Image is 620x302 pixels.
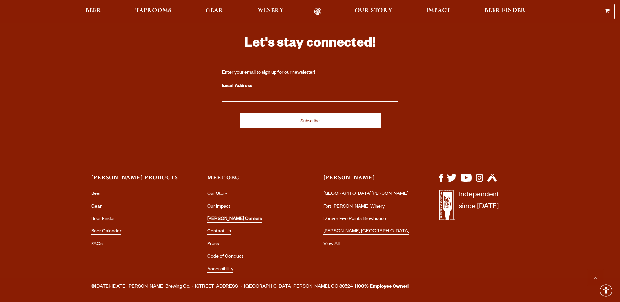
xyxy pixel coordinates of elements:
a: Contact Us [207,229,231,235]
span: Beer Finder [484,8,526,13]
div: Accessibility Menu [599,283,613,298]
a: Gear [201,8,227,15]
h3: [PERSON_NAME] Products [91,174,181,187]
a: Beer [91,192,101,197]
label: Email Address [222,82,398,91]
a: Beer Finder [91,217,115,222]
a: Impact [422,8,455,15]
a: Our Impact [207,204,230,210]
a: FAQs [91,242,103,247]
a: Beer [81,8,106,15]
a: Taprooms [131,8,176,15]
a: Code of Conduct [207,254,243,260]
a: Beer Calendar [91,229,121,235]
a: Fort [PERSON_NAME] Winery [323,204,385,210]
a: Visit us on Facebook [439,178,443,184]
a: Odell Home [306,8,330,15]
a: Visit us on YouTube [461,178,472,184]
a: Our Story [350,8,396,15]
span: Winery [258,8,284,13]
h3: [PERSON_NAME] [323,174,413,187]
a: [PERSON_NAME] Careers [207,217,262,223]
span: Our Story [355,8,392,13]
input: Subscribe [240,113,381,128]
a: Winery [253,8,288,15]
span: Impact [426,8,450,13]
a: Visit us on X (formerly Twitter) [447,178,457,184]
span: Taprooms [135,8,171,13]
a: Press [207,242,219,247]
a: [GEOGRAPHIC_DATA][PERSON_NAME] [323,192,408,197]
a: Our Story [207,192,227,197]
span: Beer [85,8,101,13]
a: Scroll to top [587,269,604,286]
a: Denver Five Points Brewhouse [323,217,386,222]
a: Visit us on Instagram [476,178,483,184]
a: Gear [91,204,102,210]
a: Beer Finder [480,8,530,15]
a: Visit us on Untappd [487,178,497,184]
h3: Let's stay connected! [222,35,398,54]
p: Independent since [DATE] [459,190,499,224]
a: [PERSON_NAME] [GEOGRAPHIC_DATA] [323,229,409,235]
h3: Meet OBC [207,174,297,187]
span: ©[DATE]-[DATE] [PERSON_NAME] Brewing Co. · [STREET_ADDRESS] · [GEOGRAPHIC_DATA][PERSON_NAME], CO ... [91,283,409,291]
span: Gear [205,8,223,13]
a: View All [323,242,340,247]
div: Enter your email to sign up for our newsletter! [222,70,398,76]
a: Accessibility [207,267,233,273]
strong: 100% Employee Owned [356,284,409,290]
